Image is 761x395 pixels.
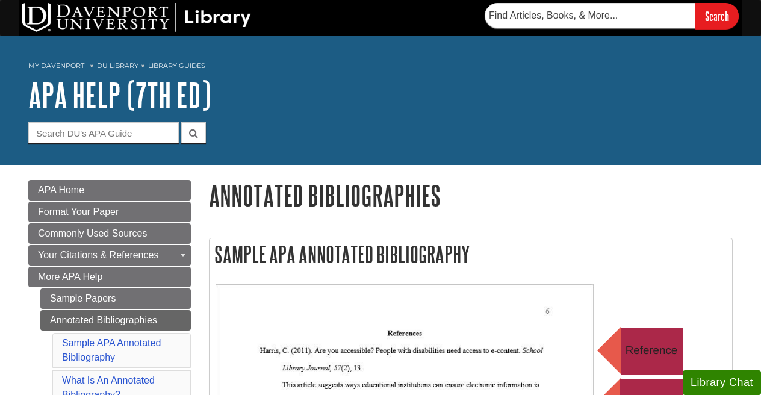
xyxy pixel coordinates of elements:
a: Commonly Used Sources [28,223,191,244]
button: Library Chat [683,370,761,395]
span: APA Home [38,185,84,195]
h2: Sample APA Annotated Bibliography [210,238,732,270]
span: Format Your Paper [38,207,119,217]
input: Search [695,3,739,29]
span: Commonly Used Sources [38,228,147,238]
a: DU Library [97,61,138,70]
a: More APA Help [28,267,191,287]
a: Annotated Bibliographies [40,310,191,331]
a: APA Home [28,180,191,201]
a: Sample Papers [40,288,191,309]
a: Format Your Paper [28,202,191,222]
input: Find Articles, Books, & More... [485,3,695,28]
img: DU Library [22,3,251,32]
span: Your Citations & References [38,250,158,260]
h1: Annotated Bibliographies [209,180,733,211]
input: Search DU's APA Guide [28,122,179,143]
a: APA Help (7th Ed) [28,76,211,114]
a: Library Guides [148,61,205,70]
a: My Davenport [28,61,84,71]
nav: breadcrumb [28,58,733,77]
form: Searches DU Library's articles, books, and more [485,3,739,29]
span: More APA Help [38,272,102,282]
a: Your Citations & References [28,245,191,266]
a: Sample APA Annotated Bibliography [62,338,161,362]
